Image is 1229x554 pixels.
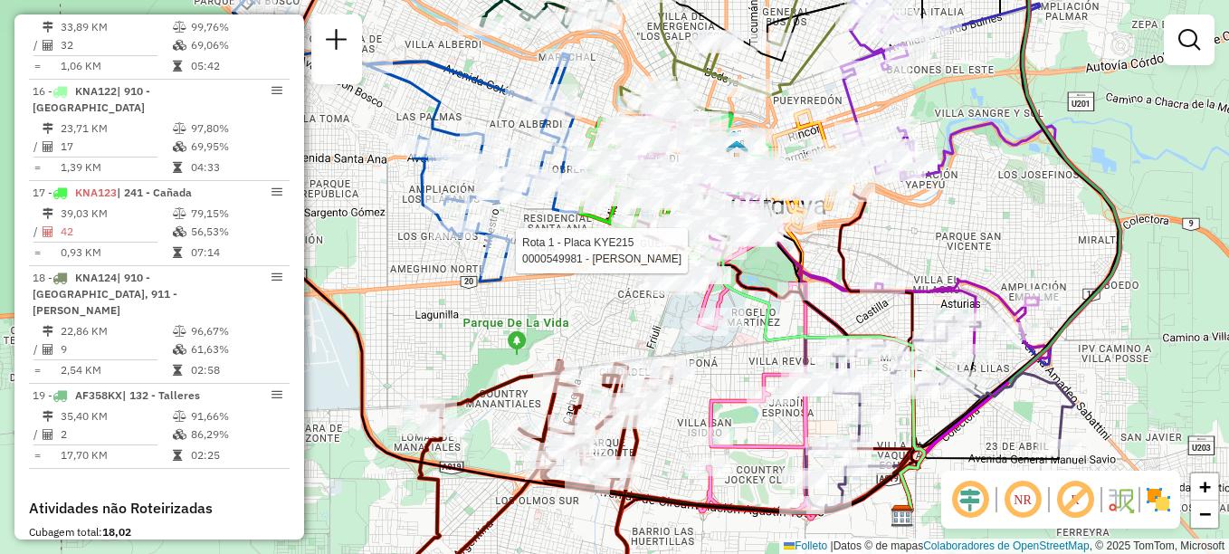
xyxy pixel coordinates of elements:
td: 2,54 KM [60,361,172,379]
span: KNA124 [75,271,117,284]
td: 2 [60,425,172,444]
td: 35,40 KM [60,407,172,425]
span: KNA122 [75,84,117,98]
td: 39,03 KM [60,205,172,223]
i: Distância Total [43,22,53,33]
i: Tempo total em rota [173,450,182,461]
div: Datos © de mapas , © 2025 TomTom, Microsoft [779,539,1229,554]
em: Opções [272,389,282,400]
span: | [831,540,834,552]
td: 1,06 KM [60,57,172,75]
a: Exibir filtros [1171,22,1207,58]
td: 07:14 [190,244,281,262]
span: − [1199,502,1211,525]
td: = [33,244,42,262]
td: 33,89 KM [60,18,172,36]
font: 16 - [33,84,52,98]
i: Total de Atividades [43,344,53,355]
i: Distância Total [43,411,53,422]
i: Distância Total [43,123,53,134]
td: 02:25 [190,446,281,464]
span: + [1199,475,1211,498]
img: Fluxo de ruas [1106,485,1135,514]
i: % de utilização da cubagem [173,141,186,152]
em: Opções [272,272,282,282]
h4: Atividades não Roteirizadas [29,500,290,517]
a: Colaboradores de OpenStreetMap [923,540,1089,552]
i: Tempo total em rota [173,365,182,376]
td: / [33,425,42,444]
span: | 132 - Talleres [122,388,200,402]
font: 18 - [33,271,52,284]
td: 96,67% [190,322,281,340]
em: Opções [272,186,282,197]
span: KNA123 [75,186,117,199]
td: 97,80% [190,119,281,138]
font: 56,53% [191,224,229,238]
a: Alejar [1191,501,1218,528]
div: Atividade não roteirizada - Marina Altamirano [753,129,798,147]
font: 69,06% [191,38,229,52]
i: Total de Atividades [43,429,53,440]
td: 99,76% [190,18,281,36]
i: Distância Total [43,326,53,337]
i: Total de Atividades [43,226,53,237]
i: Total de Atividades [43,141,53,152]
span: Ocultar deslocamento [948,478,992,521]
a: Folleto [784,540,827,552]
i: % de utilização do peso [173,326,186,337]
td: 02:58 [190,361,281,379]
td: = [33,158,42,177]
i: % de utilização do peso [173,411,186,422]
div: Atividade não roteirizada - Franco brizuela [532,84,577,102]
img: SAZ AR Cordoba [891,504,914,528]
font: 86,29% [191,427,229,441]
span: | 910 - [GEOGRAPHIC_DATA], 911 - [PERSON_NAME] [33,271,177,317]
td: 04:33 [190,158,281,177]
td: 9 [60,340,172,358]
i: % de utilização do peso [173,22,186,33]
td: 22,86 KM [60,322,172,340]
td: 23,71 KM [60,119,172,138]
font: 61,63% [191,342,229,356]
i: Tempo total em rota [173,162,182,173]
td: = [33,57,42,75]
strong: 18,02 [102,525,131,539]
img: UDC Cordoba [722,129,746,153]
em: Opções [272,85,282,96]
td: 1,39 KM [60,158,172,177]
a: Acercar [1191,473,1218,501]
td: 79,15% [190,205,281,223]
i: Tempo total em rota [173,247,182,258]
td: / [33,223,42,241]
i: Tempo total em rota [173,61,182,72]
td: = [33,361,42,379]
span: | 241 - Cañada [117,186,192,199]
td: 32 [60,36,172,54]
td: 0,93 KM [60,244,172,262]
i: % de utilização do peso [173,208,186,219]
font: 69,95% [191,139,229,153]
a: Nova sessão e pesquisa [319,22,355,62]
i: % de utilização da cubagem [173,226,186,237]
td: 91,66% [190,407,281,425]
img: Exibir/Ocultar setores [1144,485,1173,514]
div: Atividade não roteirizada - Diego Villarreal [894,32,939,50]
span: AF358KX [75,388,122,402]
font: 19 - [33,388,52,402]
div: Atividade não roteirizada - Juli�n Tazare [396,418,442,436]
td: / [33,340,42,358]
span: Ocultar NR [1001,478,1044,521]
td: / [33,36,42,54]
i: % de utilização do peso [173,123,186,134]
td: = [33,446,42,464]
i: % de utilização da cubagem [173,344,186,355]
td: 17,70 KM [60,446,172,464]
td: 05:42 [190,57,281,75]
div: Cubagem total: [29,524,290,540]
td: 17 [60,138,172,156]
span: Exibir rótulo [1053,478,1097,521]
td: / [33,138,42,156]
i: Total de Atividades [43,40,53,51]
td: 42 [60,223,172,241]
